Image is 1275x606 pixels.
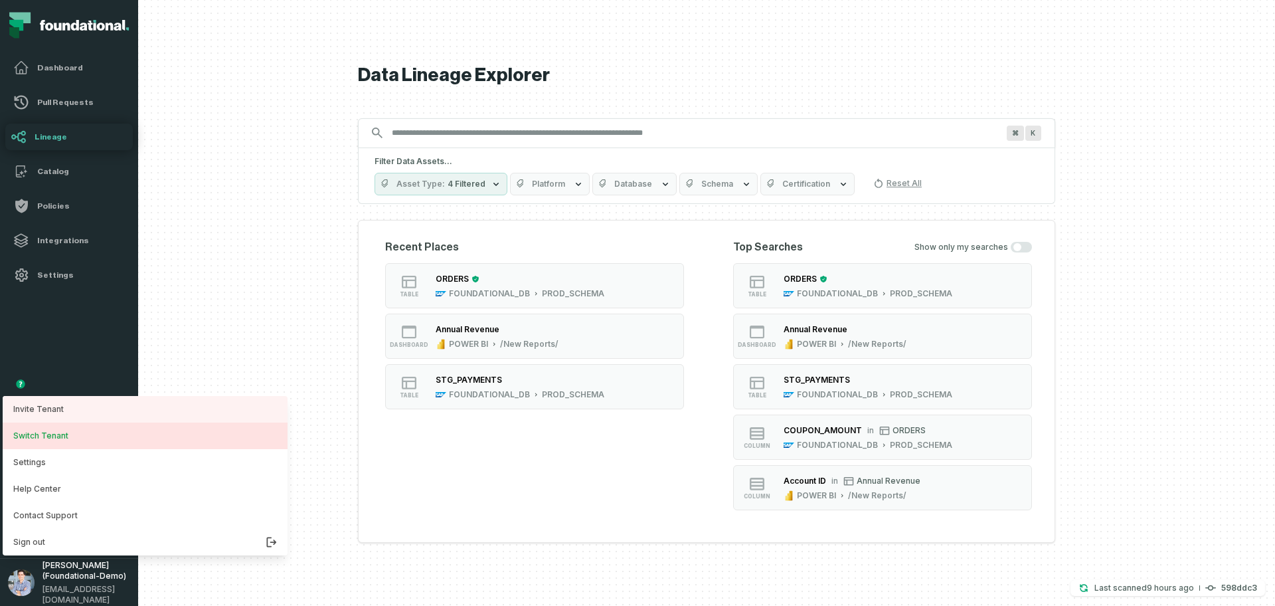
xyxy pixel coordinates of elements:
a: Contact Support [3,502,288,529]
div: avatar of Alon Nafta[PERSON_NAME] (Foundational-Demo)[EMAIL_ADDRESS][DOMAIN_NAME] [3,396,288,555]
relative-time: Aug 20, 2025, 4:17 AM GMT+3 [1147,583,1194,593]
h1: Data Lineage Explorer [358,64,1055,87]
button: Settings [3,449,288,476]
p: Last scanned [1094,581,1194,595]
span: Alon Nafta (Foundational-Demo) [42,560,130,581]
h4: 598ddc3 [1221,584,1257,592]
a: Invite Tenant [3,396,288,423]
span: Press ⌘ + K to focus the search bar [1025,126,1041,141]
button: Last scanned[DATE] 4:17:02 AM598ddc3 [1070,580,1265,596]
a: Help Center [3,476,288,502]
span: alon@foundational.io [42,584,130,605]
button: Switch Tenant [3,423,288,449]
button: Sign out [3,529,288,555]
img: avatar of Alon Nafta [8,569,35,596]
span: Press ⌘ + K to focus the search bar [1007,126,1024,141]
